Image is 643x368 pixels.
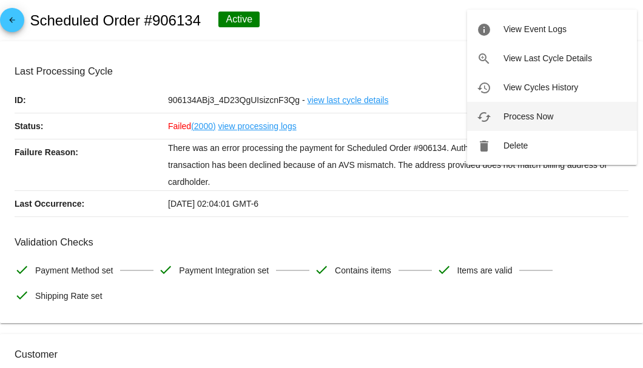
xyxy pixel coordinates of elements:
span: Process Now [503,112,553,121]
span: Delete [503,141,528,150]
span: View Event Logs [503,24,567,34]
span: View Cycles History [503,82,578,92]
mat-icon: info [477,22,491,37]
mat-icon: history [477,81,491,95]
mat-icon: cached [477,110,491,124]
mat-icon: delete [477,139,491,153]
mat-icon: zoom_in [477,52,491,66]
span: View Last Cycle Details [503,53,592,63]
